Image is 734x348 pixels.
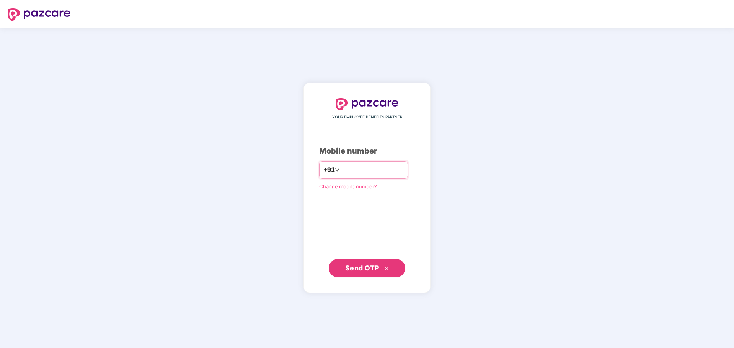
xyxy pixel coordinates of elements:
[323,165,335,175] span: +91
[332,114,402,120] span: YOUR EMPLOYEE BENEFITS PARTNER
[336,98,398,110] img: logo
[319,145,415,157] div: Mobile number
[345,264,379,272] span: Send OTP
[319,183,377,189] a: Change mobile number?
[8,8,70,21] img: logo
[329,259,405,277] button: Send OTPdouble-right
[384,266,389,271] span: double-right
[335,168,339,172] span: down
